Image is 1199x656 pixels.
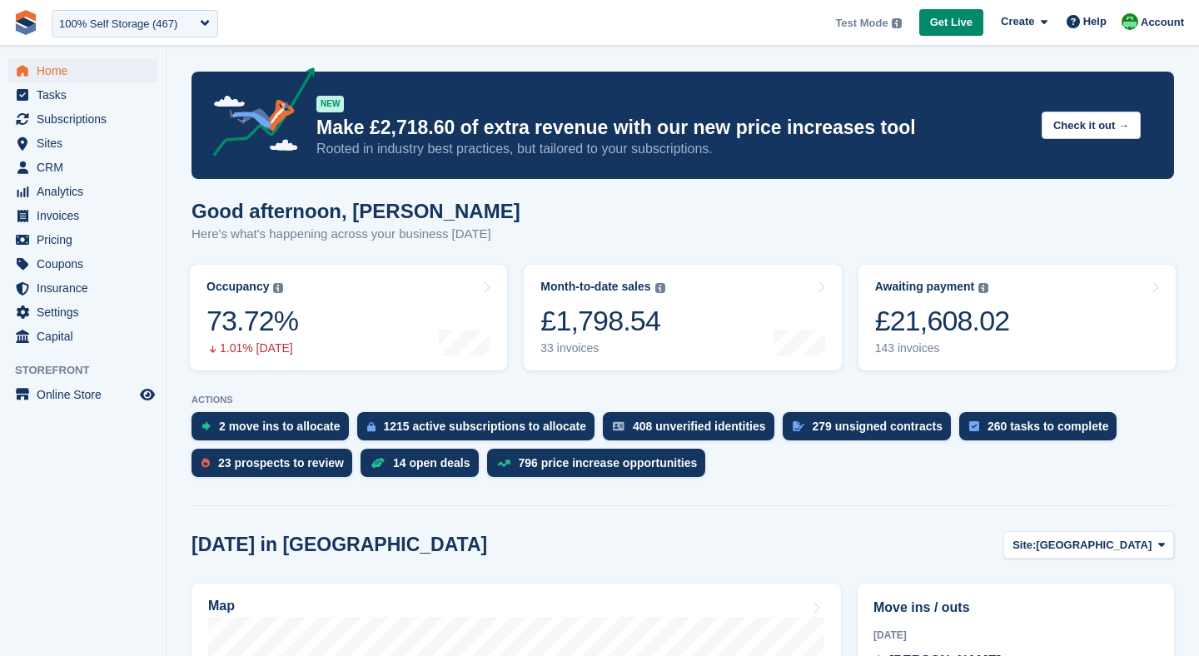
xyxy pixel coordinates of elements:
[37,132,137,155] span: Sites
[371,457,385,469] img: deal-1b604bf984904fb50ccaf53a9ad4b4a5d6e5aea283cecdc64d6e3604feb123c2.svg
[8,132,157,155] a: menu
[137,385,157,405] a: Preview store
[1083,13,1107,30] span: Help
[199,67,316,162] img: price-adjustments-announcement-icon-8257ccfd72463d97f412b2fc003d46551f7dbcb40ab6d574587a9cd5c0d94...
[8,325,157,348] a: menu
[192,225,520,244] p: Here's what's happening across your business [DATE]
[59,16,177,32] div: 100% Self Storage (467)
[13,10,38,35] img: stora-icon-8386f47178a22dfd0bd8f6a31ec36ba5ce8667c1dd55bd0f319d3a0aa187defe.svg
[858,265,1176,370] a: Awaiting payment £21,608.02 143 invoices
[8,156,157,179] a: menu
[540,304,664,338] div: £1,798.54
[875,280,975,294] div: Awaiting payment
[873,598,1158,618] h2: Move ins / outs
[192,534,487,556] h2: [DATE] in [GEOGRAPHIC_DATA]
[930,14,973,31] span: Get Live
[497,460,510,467] img: price_increase_opportunities-93ffe204e8149a01c8c9dc8f82e8f89637d9d84a8eef4429ea346261dce0b2c0.svg
[201,458,210,468] img: prospect-51fa495bee0391a8d652442698ab0144808aea92771e9ea1ae160a38d050c398.svg
[969,421,979,431] img: task-75834270c22a3079a89374b754ae025e5fb1db73e45f91037f5363f120a921f8.svg
[208,599,235,614] h2: Map
[793,421,804,431] img: contract_signature_icon-13c848040528278c33f63329250d36e43548de30e8caae1d1a13099fd9432cc5.svg
[875,304,1010,338] div: £21,608.02
[37,83,137,107] span: Tasks
[393,456,470,470] div: 14 open deals
[519,456,698,470] div: 796 price increase opportunities
[357,412,604,449] a: 1215 active subscriptions to allocate
[206,280,269,294] div: Occupancy
[540,341,664,355] div: 33 invoices
[37,107,137,131] span: Subscriptions
[192,449,361,485] a: 23 prospects to review
[8,83,157,107] a: menu
[959,412,1126,449] a: 260 tasks to complete
[192,412,357,449] a: 2 move ins to allocate
[367,421,376,432] img: active_subscription_to_allocate_icon-d502201f5373d7db506a760aba3b589e785aa758c864c3986d89f69b8ff3...
[613,421,624,431] img: verify_identity-adf6edd0f0f0b5bbfe63781bf79b02c33cf7c696d77639b501bdc392416b5a36.svg
[1141,14,1184,31] span: Account
[875,341,1010,355] div: 143 invoices
[8,228,157,251] a: menu
[273,283,283,293] img: icon-info-grey-7440780725fd019a000dd9b08b2336e03edf1995a4989e88bcd33f0948082b44.svg
[37,383,137,406] span: Online Store
[633,420,766,433] div: 408 unverified identities
[603,412,783,449] a: 408 unverified identities
[37,276,137,300] span: Insurance
[316,116,1028,140] p: Make £2,718.60 of extra revenue with our new price increases tool
[192,395,1174,405] p: ACTIONS
[361,449,487,485] a: 14 open deals
[37,252,137,276] span: Coupons
[201,421,211,431] img: move_ins_to_allocate_icon-fdf77a2bb77ea45bf5b3d319d69a93e2d87916cf1d5bf7949dd705db3b84f3ca.svg
[1012,537,1036,554] span: Site:
[783,412,959,449] a: 279 unsigned contracts
[37,325,137,348] span: Capital
[813,420,943,433] div: 279 unsigned contracts
[655,283,665,293] img: icon-info-grey-7440780725fd019a000dd9b08b2336e03edf1995a4989e88bcd33f0948082b44.svg
[8,252,157,276] a: menu
[37,180,137,203] span: Analytics
[8,383,157,406] a: menu
[8,180,157,203] a: menu
[540,280,650,294] div: Month-to-date sales
[37,301,137,324] span: Settings
[15,362,166,379] span: Storefront
[1003,531,1174,559] button: Site: [GEOGRAPHIC_DATA]
[37,204,137,227] span: Invoices
[1036,537,1152,554] span: [GEOGRAPHIC_DATA]
[835,15,888,32] span: Test Mode
[978,283,988,293] img: icon-info-grey-7440780725fd019a000dd9b08b2336e03edf1995a4989e88bcd33f0948082b44.svg
[873,628,1158,643] div: [DATE]
[37,59,137,82] span: Home
[8,204,157,227] a: menu
[190,265,507,370] a: Occupancy 73.72% 1.01% [DATE]
[8,107,157,131] a: menu
[316,96,344,112] div: NEW
[192,200,520,222] h1: Good afternoon, [PERSON_NAME]
[1042,112,1141,139] button: Check it out →
[206,341,298,355] div: 1.01% [DATE]
[8,276,157,300] a: menu
[487,449,714,485] a: 796 price increase opportunities
[218,456,344,470] div: 23 prospects to review
[8,59,157,82] a: menu
[384,420,587,433] div: 1215 active subscriptions to allocate
[8,301,157,324] a: menu
[919,9,983,37] a: Get Live
[219,420,341,433] div: 2 move ins to allocate
[37,156,137,179] span: CRM
[316,140,1028,158] p: Rooted in industry best practices, but tailored to your subscriptions.
[206,304,298,338] div: 73.72%
[892,18,902,28] img: icon-info-grey-7440780725fd019a000dd9b08b2336e03edf1995a4989e88bcd33f0948082b44.svg
[524,265,841,370] a: Month-to-date sales £1,798.54 33 invoices
[988,420,1109,433] div: 260 tasks to complete
[1001,13,1034,30] span: Create
[1122,13,1138,30] img: Laura Carlisle
[37,228,137,251] span: Pricing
